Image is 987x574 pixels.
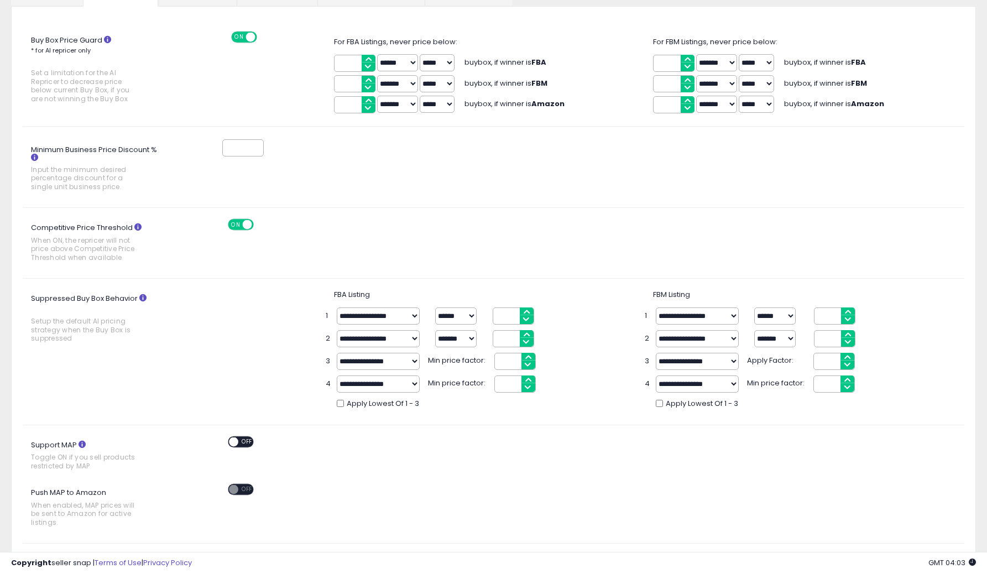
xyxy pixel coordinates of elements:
span: buybox, if winner is [464,98,565,109]
span: When enabled, MAP prices will be sent to Amazon for active listings. [31,501,139,526]
span: Toggle ON if you sell products restricted by MAP [31,453,139,470]
span: Input the minimum desired percentage discount for a single unit business price. [31,165,139,191]
span: 3 [326,356,331,367]
span: Setup the default AI pricing strategy when the Buy Box is suppressed [31,317,139,342]
span: 2025-09-17 04:03 GMT [928,557,976,568]
span: 1 [326,311,331,321]
span: ON [232,32,246,41]
b: FBM [531,78,547,88]
span: When ON, the repricer will not price above Competitive Price Threshold when available [31,236,139,262]
label: Push MAP to Amazon [23,484,166,532]
span: OFF [255,32,273,41]
span: Min price factor: [428,375,489,389]
span: Apply Lowest Of 1 - 3 [347,399,419,409]
span: OFF [252,220,269,229]
a: Privacy Policy [143,557,192,568]
span: 1 [645,311,650,321]
label: Minimum Business Price Discount % [23,142,166,197]
b: Amazon [531,98,565,109]
span: For FBA Listings, never price below: [334,36,457,47]
b: FBA [851,57,866,67]
span: buybox, if winner is [784,78,867,88]
span: Min price factor: [428,353,489,366]
span: For FBM Listings, never price below: [653,36,777,47]
span: FBM Listing [653,289,690,300]
span: Apply Factor: [747,353,808,366]
span: Apply Lowest Of 1 - 3 [666,399,738,409]
span: FBA Listing [334,289,370,300]
label: Suppressed Buy Box Behavior [23,290,166,348]
span: 3 [645,356,650,367]
span: 4 [645,379,650,389]
small: * for AI repricer only [31,46,91,55]
span: Set a limitation for the AI Repricer to decrease price below current Buy Box, if you are not winn... [31,69,139,103]
label: Buy Box Price Guard [23,32,166,109]
b: Amazon [851,98,884,109]
div: seller snap | | [11,558,192,568]
b: FBM [851,78,867,88]
label: Support MAP [23,436,166,476]
a: Terms of Use [95,557,142,568]
strong: Copyright [11,557,51,568]
span: OFF [238,485,256,494]
span: 4 [326,379,331,389]
span: Min price factor: [747,375,808,389]
span: buybox, if winner is [464,78,547,88]
span: 2 [645,333,650,344]
span: 2 [326,333,331,344]
b: FBA [531,57,546,67]
span: buybox, if winner is [784,57,866,67]
span: buybox, if winner is [784,98,884,109]
label: Competitive Price Threshold [23,219,166,267]
span: OFF [238,437,256,446]
span: ON [229,220,243,229]
span: buybox, if winner is [464,57,546,67]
